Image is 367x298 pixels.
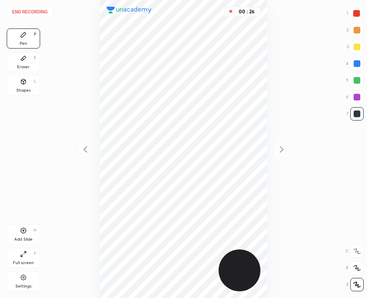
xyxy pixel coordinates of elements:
[34,79,36,83] div: L
[34,32,36,36] div: P
[346,90,364,104] div: 6
[346,244,364,258] div: C
[33,228,36,232] div: H
[346,261,364,275] div: X
[15,284,31,288] div: Settings
[20,41,27,46] div: Pen
[346,74,364,87] div: 5
[34,56,36,60] div: E
[7,7,53,17] button: End recording
[34,252,36,256] div: F
[107,7,152,13] img: logo.38c385cc.svg
[346,57,364,70] div: 4
[347,107,364,121] div: 7
[16,88,31,92] div: Shapes
[237,9,257,15] div: 00 : 26
[13,261,34,265] div: Full screen
[14,237,33,241] div: Add Slide
[347,7,363,20] div: 1
[346,278,364,291] div: Z
[347,40,364,54] div: 3
[347,23,364,37] div: 2
[17,65,30,69] div: Eraser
